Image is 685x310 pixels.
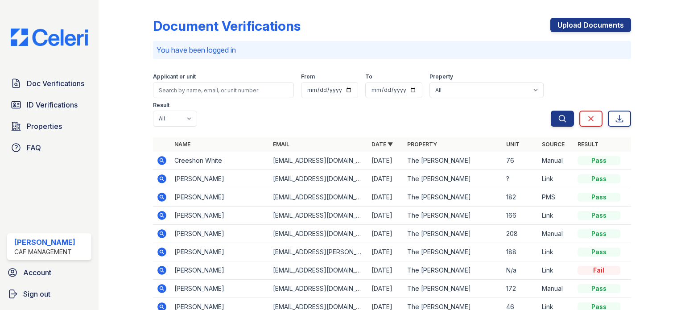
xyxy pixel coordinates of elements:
a: Properties [7,117,91,135]
a: Source [542,141,565,148]
a: Email [273,141,289,148]
td: The [PERSON_NAME] [404,243,502,261]
td: [PERSON_NAME] [171,207,269,225]
label: Property [429,73,453,80]
div: CAF Management [14,248,75,256]
td: [PERSON_NAME] [171,261,269,280]
td: [PERSON_NAME] [171,188,269,207]
td: [PERSON_NAME] [171,243,269,261]
td: Link [538,207,574,225]
td: [PERSON_NAME] [171,225,269,243]
td: Creeshon White [171,152,269,170]
td: The [PERSON_NAME] [404,188,502,207]
td: [DATE] [368,280,404,298]
a: Property [407,141,437,148]
div: Document Verifications [153,18,301,34]
td: [EMAIL_ADDRESS][DOMAIN_NAME] [269,280,368,298]
span: Sign out [23,289,50,299]
span: Properties [27,121,62,132]
div: Pass [578,156,620,165]
td: [EMAIL_ADDRESS][DOMAIN_NAME] [269,261,368,280]
div: Pass [578,174,620,183]
td: Manual [538,280,574,298]
span: Account [23,267,51,278]
td: The [PERSON_NAME] [404,280,502,298]
td: The [PERSON_NAME] [404,261,502,280]
label: Result [153,102,169,109]
td: [DATE] [368,207,404,225]
td: Manual [538,152,574,170]
a: Account [4,264,95,281]
span: ID Verifications [27,99,78,110]
td: The [PERSON_NAME] [404,207,502,225]
input: Search by name, email, or unit number [153,82,294,98]
a: Upload Documents [550,18,631,32]
td: [EMAIL_ADDRESS][PERSON_NAME][DOMAIN_NAME] [269,243,368,261]
div: Pass [578,229,620,238]
td: [EMAIL_ADDRESS][DOMAIN_NAME] [269,170,368,188]
img: CE_Logo_Blue-a8612792a0a2168367f1c8372b55b34899dd931a85d93a1a3d3e32e68fde9ad4.png [4,29,95,46]
td: 166 [503,207,538,225]
div: [PERSON_NAME] [14,237,75,248]
a: Doc Verifications [7,74,91,92]
td: 76 [503,152,538,170]
td: Link [538,261,574,280]
td: [EMAIL_ADDRESS][DOMAIN_NAME] [269,225,368,243]
label: Applicant or unit [153,73,196,80]
label: From [301,73,315,80]
a: Date ▼ [371,141,393,148]
p: You have been logged in [157,45,627,55]
td: [DATE] [368,225,404,243]
td: Link [538,243,574,261]
td: Manual [538,225,574,243]
td: [PERSON_NAME] [171,170,269,188]
a: Name [174,141,190,148]
td: Link [538,170,574,188]
td: 208 [503,225,538,243]
td: The [PERSON_NAME] [404,225,502,243]
span: Doc Verifications [27,78,84,89]
td: [PERSON_NAME] [171,280,269,298]
a: Unit [506,141,520,148]
span: FAQ [27,142,41,153]
td: [EMAIL_ADDRESS][DOMAIN_NAME] [269,188,368,207]
td: [DATE] [368,170,404,188]
td: 172 [503,280,538,298]
div: Fail [578,266,620,275]
td: [EMAIL_ADDRESS][DOMAIN_NAME] [269,152,368,170]
a: FAQ [7,139,91,157]
td: N/a [503,261,538,280]
div: Pass [578,211,620,220]
td: The [PERSON_NAME] [404,170,502,188]
td: [DATE] [368,243,404,261]
div: Pass [578,248,620,256]
a: Sign out [4,285,95,303]
td: 188 [503,243,538,261]
div: Pass [578,284,620,293]
td: 182 [503,188,538,207]
a: Result [578,141,598,148]
td: [DATE] [368,188,404,207]
td: [EMAIL_ADDRESS][DOMAIN_NAME] [269,207,368,225]
td: [DATE] [368,152,404,170]
td: ? [503,170,538,188]
div: Pass [578,193,620,202]
td: PMS [538,188,574,207]
label: To [365,73,372,80]
td: The [PERSON_NAME] [404,152,502,170]
td: [DATE] [368,261,404,280]
a: ID Verifications [7,96,91,114]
